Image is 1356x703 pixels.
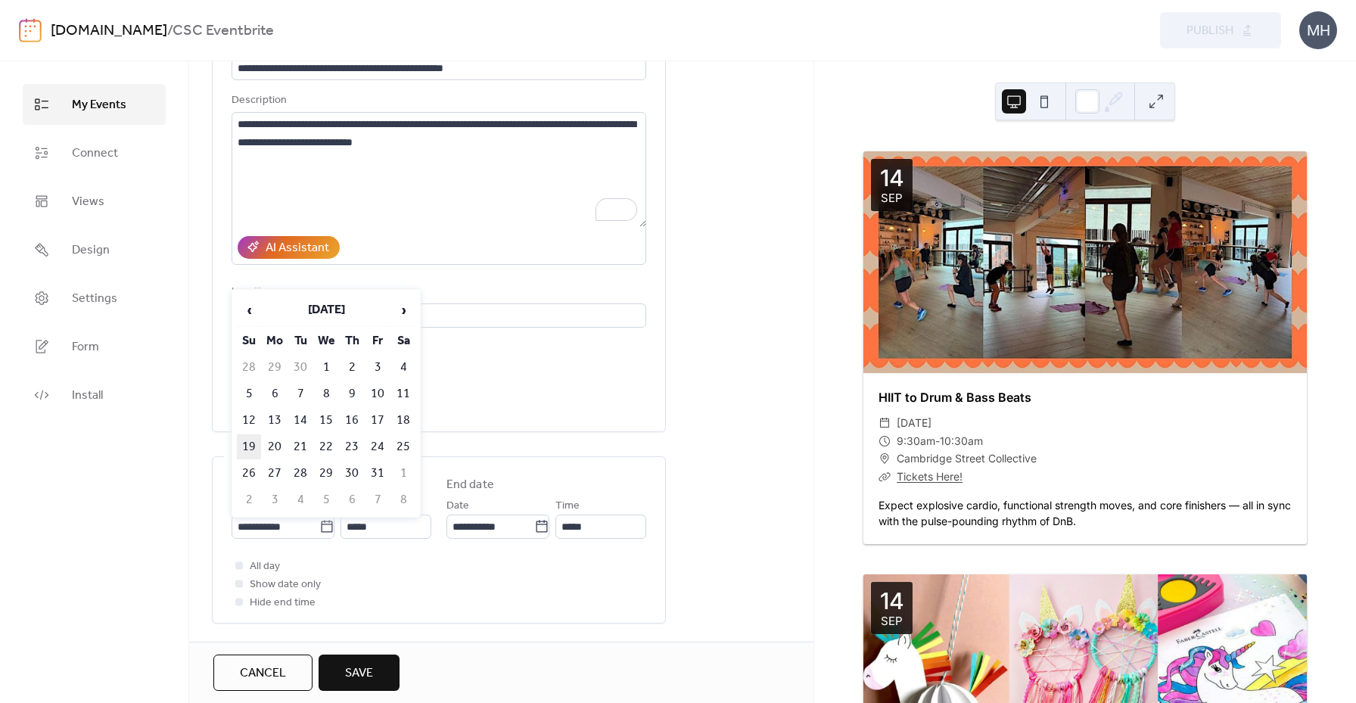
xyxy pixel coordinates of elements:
td: 29 [263,355,287,380]
div: ​ [879,432,891,450]
td: 19 [237,434,261,459]
a: Tickets Here! [897,470,963,483]
a: Views [23,181,166,222]
td: 5 [237,381,261,406]
td: 27 [263,461,287,486]
a: Settings [23,278,166,319]
td: 26 [237,461,261,486]
td: 4 [391,355,415,380]
span: Connect [72,145,118,163]
td: 6 [263,381,287,406]
span: Settings [72,290,117,308]
td: 2 [340,355,364,380]
div: End date [446,476,494,494]
span: Save [345,664,373,683]
button: AI Assistant [238,236,340,259]
a: Form [23,326,166,367]
td: 29 [314,461,338,486]
td: 30 [288,355,313,380]
div: AI Assistant [266,239,329,257]
a: Design [23,229,166,270]
span: Install [72,387,103,405]
span: › [392,295,415,325]
th: Sa [391,328,415,353]
span: Views [72,193,104,211]
td: 23 [340,434,364,459]
td: 20 [263,434,287,459]
th: Th [340,328,364,353]
td: 10 [365,381,390,406]
div: Location [232,283,643,301]
td: 1 [314,355,338,380]
button: Save [319,655,400,691]
td: 3 [263,487,287,512]
a: [DOMAIN_NAME] [51,17,167,45]
div: Expect explosive cardio, functional strength moves, and core finishers — all in sync with the pul... [863,497,1307,529]
th: Mo [263,328,287,353]
b: CSC Eventbrite [173,17,274,45]
td: 8 [314,381,338,406]
img: logo [19,18,42,42]
td: 9 [340,381,364,406]
span: Cancel [240,664,286,683]
td: 28 [237,355,261,380]
span: All day [250,558,280,576]
span: Show date only [250,576,321,594]
td: 17 [365,408,390,433]
td: 11 [391,381,415,406]
span: 10:30am [940,432,983,450]
span: My Events [72,96,126,114]
a: Install [23,375,166,415]
td: 28 [288,461,313,486]
td: 18 [391,408,415,433]
span: Date [446,497,469,515]
span: Recurring event [232,640,323,658]
td: 1 [391,461,415,486]
textarea: To enrich screen reader interactions, please activate Accessibility in Grammarly extension settings [232,112,646,227]
td: 5 [314,487,338,512]
a: My Events [23,84,166,125]
div: Sep [881,615,903,627]
div: Sep [881,192,903,204]
b: / [167,17,173,45]
div: ​ [879,468,891,486]
div: 14 [880,166,904,189]
a: HIIT to Drum & Bass Beats [879,390,1031,405]
td: 4 [288,487,313,512]
span: - [935,432,940,450]
td: 22 [314,434,338,459]
th: Su [237,328,261,353]
div: MH [1299,11,1337,49]
span: Hide end time [250,594,316,612]
div: ​ [879,449,891,468]
span: 9:30am [897,432,935,450]
span: Form [72,338,99,356]
button: Cancel [213,655,313,691]
td: 12 [237,408,261,433]
td: 31 [365,461,390,486]
td: 21 [288,434,313,459]
td: 8 [391,487,415,512]
span: ‹ [238,295,260,325]
span: [DATE] [897,414,931,432]
td: 30 [340,461,364,486]
span: Cambridge Street Collective [897,449,1037,468]
td: 13 [263,408,287,433]
a: Connect [23,132,166,173]
td: 3 [365,355,390,380]
td: 7 [288,381,313,406]
th: Fr [365,328,390,353]
th: [DATE] [263,294,390,327]
td: 25 [391,434,415,459]
td: 2 [237,487,261,512]
td: 14 [288,408,313,433]
td: 6 [340,487,364,512]
td: 24 [365,434,390,459]
div: Description [232,92,643,110]
th: We [314,328,338,353]
div: 14 [880,589,904,612]
th: Tu [288,328,313,353]
span: Time [555,497,580,515]
td: 16 [340,408,364,433]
